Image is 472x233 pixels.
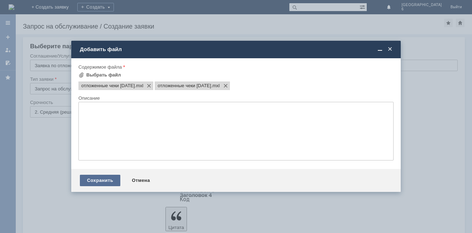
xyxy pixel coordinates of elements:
[158,83,211,89] span: отложенные чеки 19.09.2025 г.mxl
[376,46,384,53] span: Свернуть (Ctrl + M)
[78,65,392,69] div: Содержимое файла
[80,46,394,53] div: Добавить файл
[135,83,143,89] span: отложенные чеки 19.09.2025 г.mxl
[211,83,220,89] span: отложенные чеки 19.09.2025 г.mxl
[86,72,121,78] div: Выбрать файл
[3,3,105,20] div: Добрый день! Просьба удалить отложенные чеки за [DATE] [GEOGRAPHIC_DATA] .
[81,83,135,89] span: отложенные чеки 19.09.2025 г.mxl
[386,46,394,53] span: Закрыть
[78,96,392,100] div: Описание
